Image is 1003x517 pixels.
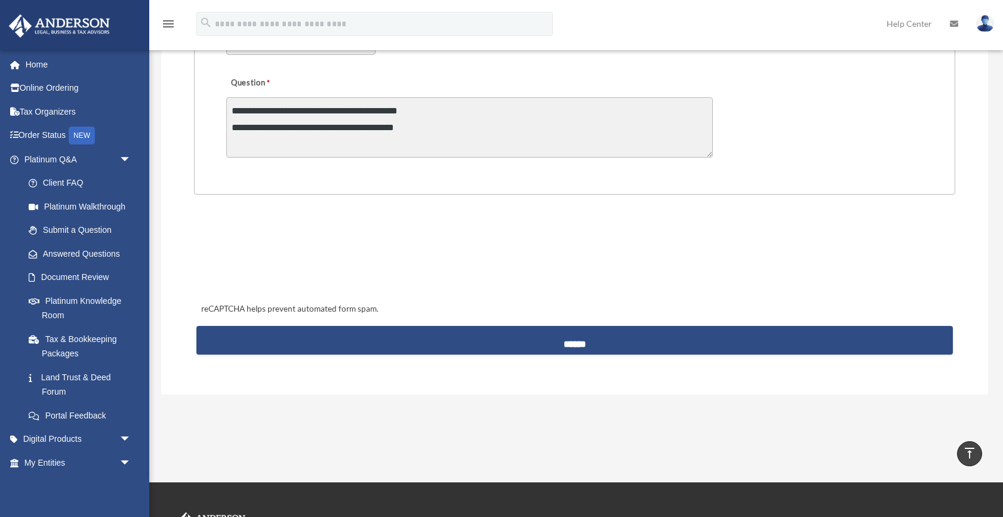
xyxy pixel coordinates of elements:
[119,475,143,499] span: arrow_drop_down
[17,219,143,242] a: Submit a Question
[119,451,143,475] span: arrow_drop_down
[8,76,149,100] a: Online Ordering
[957,441,982,466] a: vertical_align_top
[8,475,149,498] a: My [PERSON_NAME] Teamarrow_drop_down
[69,127,95,144] div: NEW
[962,446,977,460] i: vertical_align_top
[17,266,149,290] a: Document Review
[17,289,149,327] a: Platinum Knowledge Room
[8,124,149,148] a: Order StatusNEW
[199,16,213,29] i: search
[17,195,149,219] a: Platinum Walkthrough
[17,404,149,427] a: Portal Feedback
[8,427,149,451] a: Digital Productsarrow_drop_down
[196,302,952,316] div: reCAPTCHA helps prevent automated form spam.
[17,365,149,404] a: Land Trust & Deed Forum
[976,15,994,32] img: User Pic
[17,242,149,266] a: Answered Questions
[8,147,149,171] a: Platinum Q&Aarrow_drop_down
[8,100,149,124] a: Tax Organizers
[119,427,143,452] span: arrow_drop_down
[119,147,143,172] span: arrow_drop_down
[17,327,149,365] a: Tax & Bookkeeping Packages
[198,232,379,278] iframe: reCAPTCHA
[8,53,149,76] a: Home
[161,21,176,31] a: menu
[8,451,149,475] a: My Entitiesarrow_drop_down
[17,171,149,195] a: Client FAQ
[161,17,176,31] i: menu
[5,14,113,38] img: Anderson Advisors Platinum Portal
[226,75,319,92] label: Question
